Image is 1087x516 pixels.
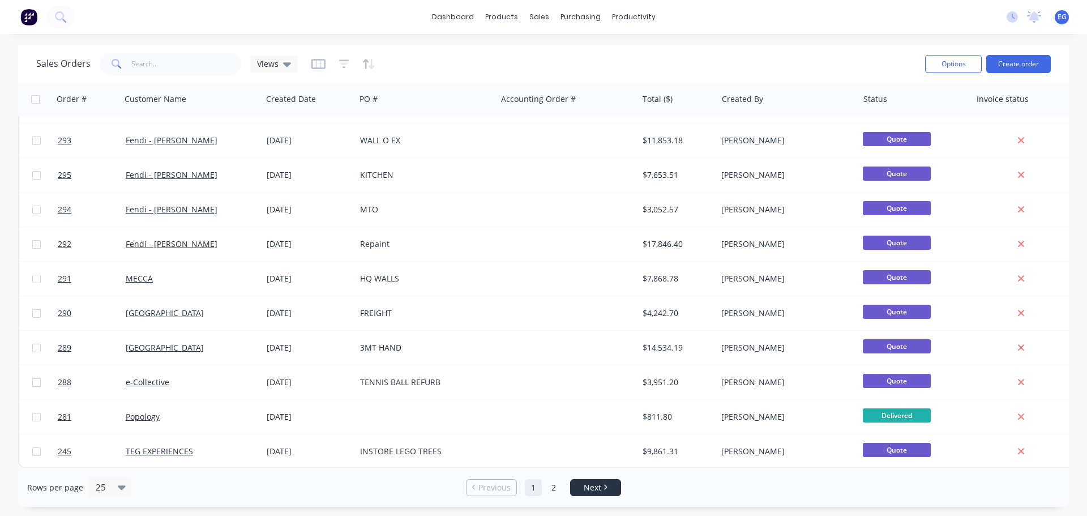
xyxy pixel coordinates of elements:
img: Factory [20,8,37,25]
div: $7,653.51 [643,169,709,181]
div: [PERSON_NAME] [721,273,847,284]
span: 292 [58,238,71,250]
div: Created Date [266,93,316,105]
div: [PERSON_NAME] [721,169,847,181]
div: [DATE] [267,273,351,284]
span: Views [257,58,279,70]
span: Quote [863,305,931,319]
a: 245 [58,434,126,468]
div: purchasing [555,8,606,25]
div: sales [524,8,555,25]
span: Quote [863,270,931,284]
span: 288 [58,377,71,388]
span: Quote [863,339,931,353]
span: Rows per page [27,482,83,493]
a: Popology [126,411,160,422]
span: 289 [58,342,71,353]
a: dashboard [426,8,480,25]
a: 290 [58,296,126,330]
div: [PERSON_NAME] [721,238,847,250]
div: [DATE] [267,411,351,423]
a: 281 [58,400,126,434]
div: [DATE] [267,308,351,319]
div: MTO [360,204,486,215]
input: Search... [131,53,242,75]
div: [PERSON_NAME] [721,342,847,353]
div: $9,861.31 [643,446,709,457]
div: $3,951.20 [643,377,709,388]
a: Fendi - [PERSON_NAME] [126,238,217,249]
button: Create order [986,55,1051,73]
div: [DATE] [267,446,351,457]
div: Invoice status [977,93,1029,105]
div: [DATE] [267,204,351,215]
a: 289 [58,331,126,365]
span: 295 [58,169,71,181]
div: Created By [722,93,763,105]
span: Quote [863,201,931,215]
div: [DATE] [267,169,351,181]
a: [GEOGRAPHIC_DATA] [126,342,204,353]
span: 281 [58,411,71,423]
div: Order # [57,93,87,105]
h1: Sales Orders [36,58,91,69]
a: TEG EXPERIENCES [126,446,193,457]
div: [PERSON_NAME] [721,411,847,423]
a: Next page [571,482,620,493]
a: 291 [58,262,126,296]
div: $14,534.19 [643,342,709,353]
a: 295 [58,158,126,192]
span: Quote [863,167,931,181]
div: WALL O EX [360,135,486,146]
div: [PERSON_NAME] [721,135,847,146]
div: [PERSON_NAME] [721,308,847,319]
span: 245 [58,446,71,457]
a: MECCA [126,273,153,284]
div: $17,846.40 [643,238,709,250]
div: 3MT HAND [360,342,486,353]
span: 290 [58,308,71,319]
div: Status [863,93,887,105]
span: Delivered [863,408,931,423]
a: 292 [58,227,126,261]
ul: Pagination [461,479,626,496]
span: Quote [863,236,931,250]
a: Page 1 is your current page [525,479,542,496]
div: INSTORE LEGO TREES [360,446,486,457]
div: [DATE] [267,238,351,250]
a: [GEOGRAPHIC_DATA] [126,308,204,318]
div: FREIGHT [360,308,486,319]
div: KITCHEN [360,169,486,181]
span: EG [1058,12,1067,22]
div: $4,242.70 [643,308,709,319]
a: 288 [58,365,126,399]
a: Fendi - [PERSON_NAME] [126,169,217,180]
div: Accounting Order # [501,93,576,105]
div: [PERSON_NAME] [721,446,847,457]
div: products [480,8,524,25]
div: $3,052.57 [643,204,709,215]
div: [PERSON_NAME] [721,204,847,215]
span: 293 [58,135,71,146]
a: Fendi - [PERSON_NAME] [126,204,217,215]
span: Quote [863,132,931,146]
div: productivity [606,8,661,25]
div: [PERSON_NAME] [721,377,847,388]
span: 291 [58,273,71,284]
a: Page 2 [545,479,562,496]
span: 294 [58,204,71,215]
div: [DATE] [267,135,351,146]
div: $7,868.78 [643,273,709,284]
button: Options [925,55,982,73]
a: Previous page [467,482,516,493]
div: $11,853.18 [643,135,709,146]
div: PO # [360,93,378,105]
a: Fendi - [PERSON_NAME] [126,135,217,146]
span: Quote [863,374,931,388]
div: HQ WALLS [360,273,486,284]
div: Total ($) [643,93,673,105]
div: $811.80 [643,411,709,423]
span: Quote [863,443,931,457]
div: Customer Name [125,93,186,105]
div: Repaint [360,238,486,250]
